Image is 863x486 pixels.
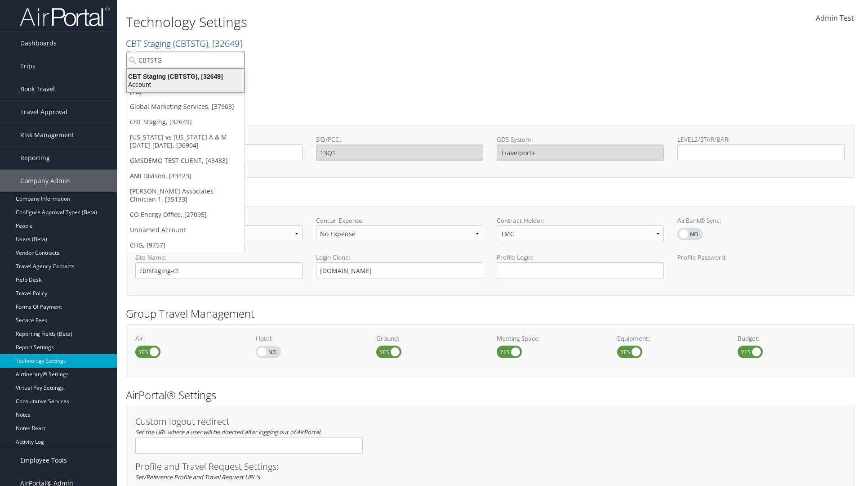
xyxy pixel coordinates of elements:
a: CHG, [9757] [126,238,245,253]
h2: AirPortal® Settings [126,387,854,403]
label: Ground: [376,334,483,343]
a: Unnamed Account [126,222,245,238]
label: Hotel: [256,334,363,343]
a: CO Energy Office, [27095] [126,207,245,222]
span: ( CBTSTG ) [173,37,208,49]
label: SID/PCC: [316,135,483,144]
span: Dashboards [20,32,57,54]
input: Profile Login: [497,262,664,279]
a: AMI Divison, [43423] [126,168,245,184]
label: AirBank® Sync: [677,216,845,225]
a: Global Marketing Services, [37903] [126,99,245,114]
span: Book Travel [20,78,55,100]
label: GDS System: [497,135,664,144]
span: Employee Tools [20,449,67,472]
label: Contract Holder: [497,216,664,225]
label: Equipment: [617,334,724,343]
img: airportal-logo.png [20,6,110,27]
label: Site Name: [135,253,302,262]
a: [US_STATE] vs [US_STATE] A & M [DATE]-[DATE], [36904] [126,130,245,153]
em: Set/Reference Profile and Travel Request URL's [135,473,260,481]
a: CBT Staging [126,37,242,49]
label: Profile Login: [497,253,664,279]
label: Air: [135,334,242,343]
div: Account [121,81,249,89]
span: , [ 32649 ] [208,37,242,49]
a: Admin Test [816,4,854,32]
label: LEVEL2/STAR/BAR: [677,135,845,144]
label: Meeting Space: [497,334,604,343]
a: GMSDEMO TEST CLIENT, [43433] [126,153,245,168]
span: Admin Test [816,13,854,23]
span: Reporting [20,147,50,169]
h3: Profile and Travel Request Settings: [135,462,845,471]
a: [PERSON_NAME] Associates - Clinician 1, [35133] [126,184,245,207]
h2: Group Travel Management [126,306,854,321]
span: Risk Management [20,124,74,146]
a: CBT Staging, [32649] [126,114,245,130]
input: Search Accounts [126,52,245,68]
h1: Technology Settings [126,13,611,31]
div: CBT Staging (CBTSTG), [32649] [121,72,249,81]
em: Set the URL where a user will be directed after logging out of AirPortal. [135,428,321,436]
span: Trips [20,55,36,77]
label: Profile Password: [677,253,845,279]
span: Company Admin [20,170,70,192]
label: AirBank® Sync [677,228,703,240]
label: Budget: [738,334,845,343]
label: Login Clone: [316,253,483,262]
h2: Online Booking Tool [126,188,854,203]
span: Travel Approval [20,101,67,123]
label: Concur Expense: [316,216,483,225]
h2: GDS [126,107,847,122]
h3: Custom logout redirect [135,417,363,426]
